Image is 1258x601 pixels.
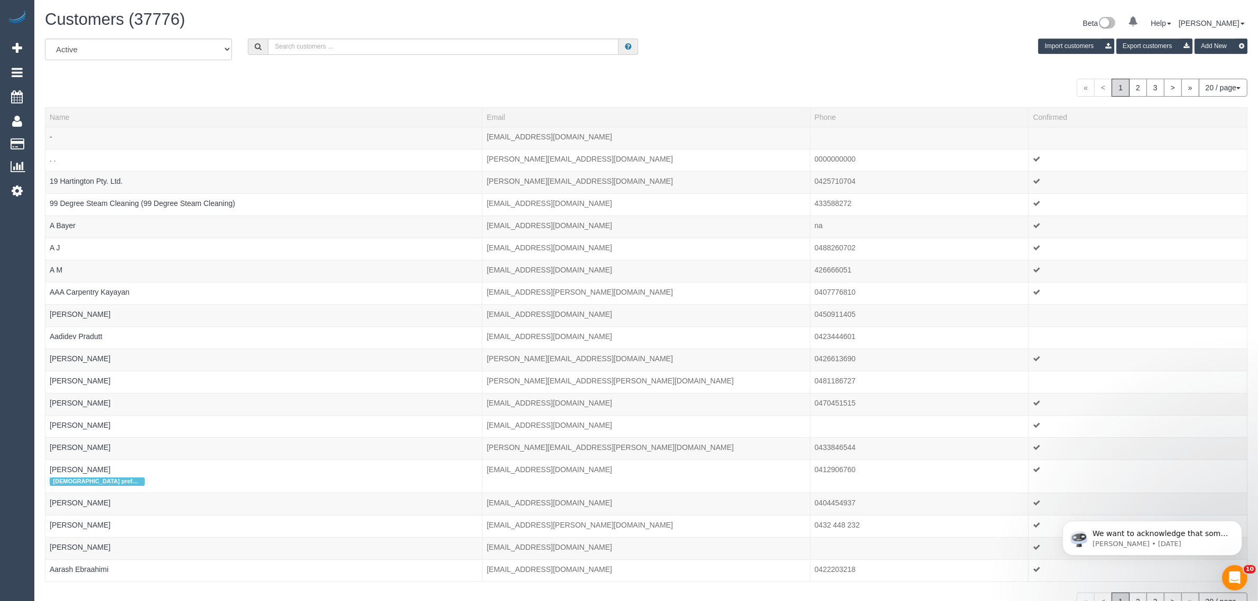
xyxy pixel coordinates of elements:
[810,107,1029,127] th: Phone
[45,459,482,493] td: Name
[1029,282,1247,304] td: Confirmed
[50,465,110,474] a: [PERSON_NAME]
[1077,79,1247,97] nav: Pagination navigation
[50,364,478,367] div: Tags
[810,415,1029,437] td: Phone
[810,193,1029,215] td: Phone
[1112,79,1130,97] span: 1
[50,221,76,230] a: A Bayer
[1029,193,1247,215] td: Confirmed
[482,149,810,171] td: Email
[810,238,1029,260] td: Phone
[50,186,478,189] div: Tags
[50,565,108,574] a: Aarash Ebraahimi
[50,499,110,507] a: [PERSON_NAME]
[45,238,482,260] td: Name
[45,149,482,171] td: Name
[1029,559,1247,581] td: Confirmed
[45,107,482,127] th: Name
[50,155,56,163] a: . .
[810,304,1029,326] td: Phone
[50,243,60,252] a: A J
[482,415,810,437] td: Email
[810,515,1029,537] td: Phone
[1094,79,1112,97] span: <
[1029,493,1247,515] td: Confirmed
[810,326,1029,349] td: Phone
[45,260,482,282] td: Name
[810,559,1029,581] td: Phone
[45,326,482,349] td: Name
[1029,537,1247,559] td: Confirmed
[1083,19,1116,27] a: Beta
[1029,437,1247,459] td: Confirmed
[482,393,810,415] td: Email
[45,304,482,326] td: Name
[482,127,810,149] td: Email
[810,537,1029,559] td: Phone
[810,349,1029,371] td: Phone
[6,11,27,25] img: Automaid Logo
[50,421,110,429] a: [PERSON_NAME]
[50,443,110,452] a: [PERSON_NAME]
[482,437,810,459] td: Email
[810,459,1029,493] td: Phone
[45,282,482,304] td: Name
[50,354,110,363] a: [PERSON_NAME]
[45,493,482,515] td: Name
[810,437,1029,459] td: Phone
[45,415,482,437] td: Name
[50,266,62,274] a: A M
[50,253,478,256] div: Tags
[1029,393,1247,415] td: Confirmed
[50,543,110,551] a: [PERSON_NAME]
[50,477,145,486] span: [DEMOGRAPHIC_DATA] preferred
[45,127,482,149] td: Name
[1029,371,1247,393] td: Confirmed
[45,537,482,559] td: Name
[50,332,102,341] a: Aadidev Pradutt
[45,215,482,238] td: Name
[50,399,110,407] a: [PERSON_NAME]
[46,31,182,175] span: We want to acknowledge that some users may be experiencing lag or slower performance in our softw...
[1129,79,1147,97] a: 2
[810,215,1029,238] td: Phone
[50,199,235,208] a: 99 Degree Steam Cleaning (99 Degree Steam Cleaning)
[1179,19,1245,27] a: [PERSON_NAME]
[45,515,482,537] td: Name
[1098,17,1115,31] img: New interface
[810,171,1029,193] td: Phone
[50,530,478,533] div: Tags
[1164,79,1182,97] a: >
[1029,171,1247,193] td: Confirmed
[482,193,810,215] td: Email
[1181,79,1199,97] a: »
[50,310,110,318] a: [PERSON_NAME]
[50,297,478,300] div: Tags
[50,133,52,141] a: -
[45,559,482,581] td: Name
[45,371,482,393] td: Name
[1029,107,1247,127] th: Confirmed
[482,215,810,238] td: Email
[50,430,478,433] div: Tags
[1116,39,1192,54] button: Export customers
[1029,459,1247,493] td: Confirmed
[482,171,810,193] td: Email
[810,149,1029,171] td: Phone
[1151,19,1171,27] a: Help
[45,171,482,193] td: Name
[1029,515,1247,537] td: Confirmed
[45,349,482,371] td: Name
[482,515,810,537] td: Email
[1029,215,1247,238] td: Confirmed
[50,164,478,167] div: Tags
[1029,304,1247,326] td: Confirmed
[50,453,478,455] div: Tags
[1029,149,1247,171] td: Confirmed
[1222,565,1247,590] iframe: Intercom live chat
[50,142,478,145] div: Tags
[1244,565,1256,574] span: 10
[50,508,478,511] div: Tags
